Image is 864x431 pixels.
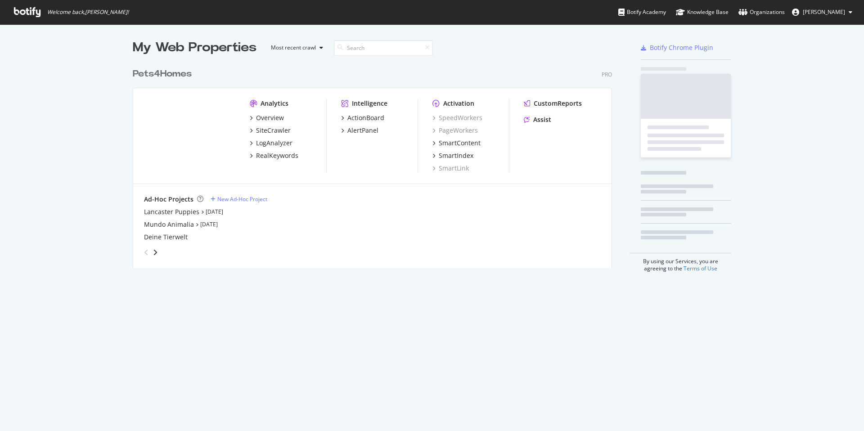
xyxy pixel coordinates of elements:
[676,8,729,17] div: Knowledge Base
[684,265,717,272] a: Terms of Use
[347,126,378,135] div: AlertPanel
[144,99,235,172] img: www.pets4homes.co.uk
[432,151,473,160] a: SmartIndex
[211,195,267,203] a: New Ad-Hoc Project
[432,164,469,173] a: SmartLink
[341,126,378,135] a: AlertPanel
[250,126,291,135] a: SiteCrawler
[133,67,195,81] a: Pets4Homes
[352,99,387,108] div: Intelligence
[524,115,551,124] a: Assist
[250,139,292,148] a: LogAnalyzer
[144,207,199,216] a: Lancaster Puppies
[261,99,288,108] div: Analytics
[144,220,194,229] a: Mundo Animalia
[432,126,478,135] a: PageWorkers
[630,253,731,272] div: By using our Services, you are agreeing to the
[341,113,384,122] a: ActionBoard
[133,67,192,81] div: Pets4Homes
[650,43,713,52] div: Botify Chrome Plugin
[432,113,482,122] a: SpeedWorkers
[439,139,481,148] div: SmartContent
[206,208,223,215] a: [DATE]
[785,5,859,19] button: [PERSON_NAME]
[264,40,327,55] button: Most recent crawl
[256,151,298,160] div: RealKeywords
[443,99,474,108] div: Activation
[256,113,284,122] div: Overview
[144,233,188,242] a: Deine Tierwelt
[334,40,433,56] input: Search
[144,195,193,204] div: Ad-Hoc Projects
[738,8,785,17] div: Organizations
[250,151,298,160] a: RealKeywords
[200,220,218,228] a: [DATE]
[133,57,619,268] div: grid
[533,115,551,124] div: Assist
[47,9,129,16] span: Welcome back, [PERSON_NAME] !
[256,126,291,135] div: SiteCrawler
[618,8,666,17] div: Botify Academy
[432,139,481,148] a: SmartContent
[271,45,316,50] div: Most recent crawl
[347,113,384,122] div: ActionBoard
[803,8,845,16] span: Norbert Hires
[641,43,713,52] a: Botify Chrome Plugin
[152,248,158,257] div: angle-right
[534,99,582,108] div: CustomReports
[133,39,256,57] div: My Web Properties
[439,151,473,160] div: SmartIndex
[602,71,612,78] div: Pro
[256,139,292,148] div: LogAnalyzer
[217,195,267,203] div: New Ad-Hoc Project
[140,245,152,260] div: angle-left
[524,99,582,108] a: CustomReports
[250,113,284,122] a: Overview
